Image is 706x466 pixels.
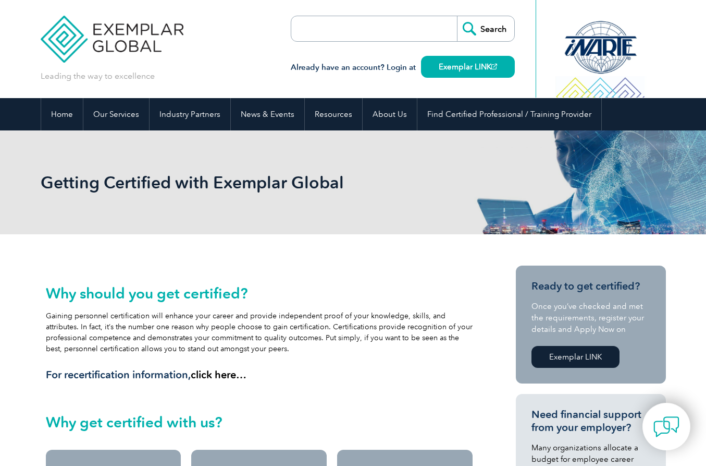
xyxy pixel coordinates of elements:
[41,98,83,130] a: Home
[417,98,601,130] a: Find Certified Professional / Training Provider
[231,98,304,130] a: News & Events
[46,368,473,381] h3: For recertification information,
[363,98,417,130] a: About Us
[46,414,473,431] h2: Why get certified with us?
[421,56,515,78] a: Exemplar LINK
[531,408,650,434] h3: Need financial support from your employer?
[41,172,441,193] h1: Getting Certified with Exemplar Global
[491,64,497,69] img: open_square.png
[457,16,514,41] input: Search
[46,285,473,381] div: Gaining personnel certification will enhance your career and provide independent proof of your kn...
[291,61,515,74] h3: Already have an account? Login at
[83,98,149,130] a: Our Services
[653,414,679,440] img: contact-chat.png
[531,346,620,368] a: Exemplar LINK
[150,98,230,130] a: Industry Partners
[41,70,155,82] p: Leading the way to excellence
[531,301,650,335] p: Once you’ve checked and met the requirements, register your details and Apply Now on
[305,98,362,130] a: Resources
[46,285,473,302] h2: Why should you get certified?
[191,368,246,381] a: click here…
[531,280,650,293] h3: Ready to get certified?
